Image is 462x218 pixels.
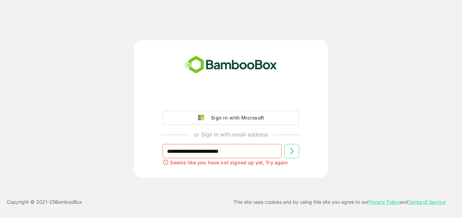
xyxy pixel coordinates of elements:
[198,115,208,121] img: google
[7,198,82,206] p: Copyright © 2021- 25 BambooBox
[194,130,268,139] p: or Sign in with email address
[170,159,287,166] p: Seems like you have not signed up yet, Try again
[163,111,299,125] button: Sign in with Microsoft
[160,92,302,107] iframe: Sign in with Google Button
[181,54,281,76] img: bamboobox
[322,7,455,69] iframe: Sign in with Google Dialogue
[368,199,400,205] a: Privacy Policy
[233,198,446,206] p: This site uses cookies and by using this site you agree to our and
[408,199,446,205] a: Terms of Service
[208,113,264,122] div: Sign in with Microsoft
